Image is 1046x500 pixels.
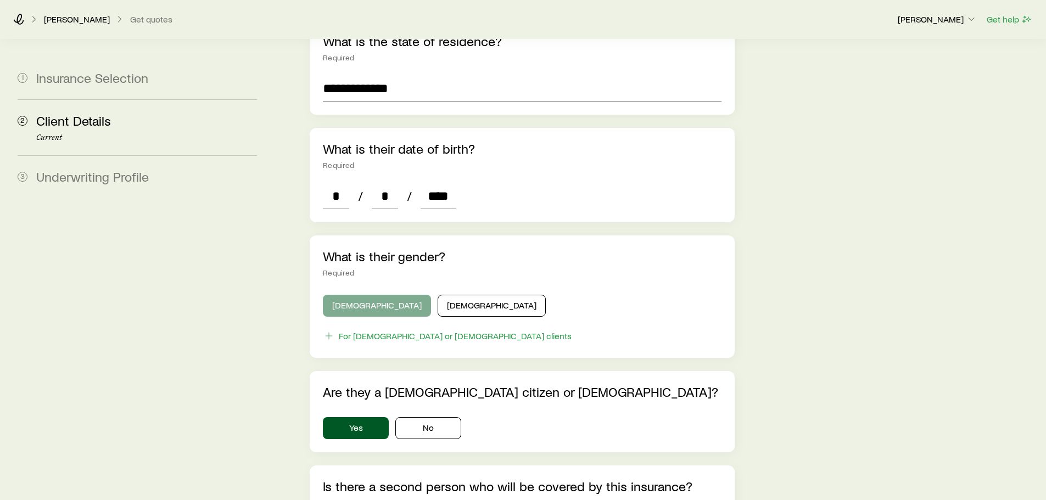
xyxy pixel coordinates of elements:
[986,13,1033,26] button: Get help
[323,249,721,264] p: What is their gender?
[44,14,110,25] p: [PERSON_NAME]
[339,330,572,341] div: For [DEMOGRAPHIC_DATA] or [DEMOGRAPHIC_DATA] clients
[897,13,977,26] button: [PERSON_NAME]
[36,133,257,142] p: Current
[18,172,27,182] span: 3
[130,14,173,25] button: Get quotes
[323,417,389,439] button: Yes
[323,479,721,494] p: Is there a second person who will be covered by this insurance?
[36,70,148,86] span: Insurance Selection
[323,161,721,170] div: Required
[402,188,416,204] span: /
[323,295,431,317] button: [DEMOGRAPHIC_DATA]
[323,33,721,49] p: What is the state of residence?
[323,268,721,277] div: Required
[323,53,721,62] div: Required
[323,384,721,400] p: Are they a [DEMOGRAPHIC_DATA] citizen or [DEMOGRAPHIC_DATA]?
[438,295,546,317] button: [DEMOGRAPHIC_DATA]
[36,168,149,184] span: Underwriting Profile
[323,141,721,156] p: What is their date of birth?
[18,73,27,83] span: 1
[36,113,111,128] span: Client Details
[354,188,367,204] span: /
[18,116,27,126] span: 2
[395,417,461,439] button: No
[323,330,572,342] button: For [DEMOGRAPHIC_DATA] or [DEMOGRAPHIC_DATA] clients
[898,14,977,25] p: [PERSON_NAME]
